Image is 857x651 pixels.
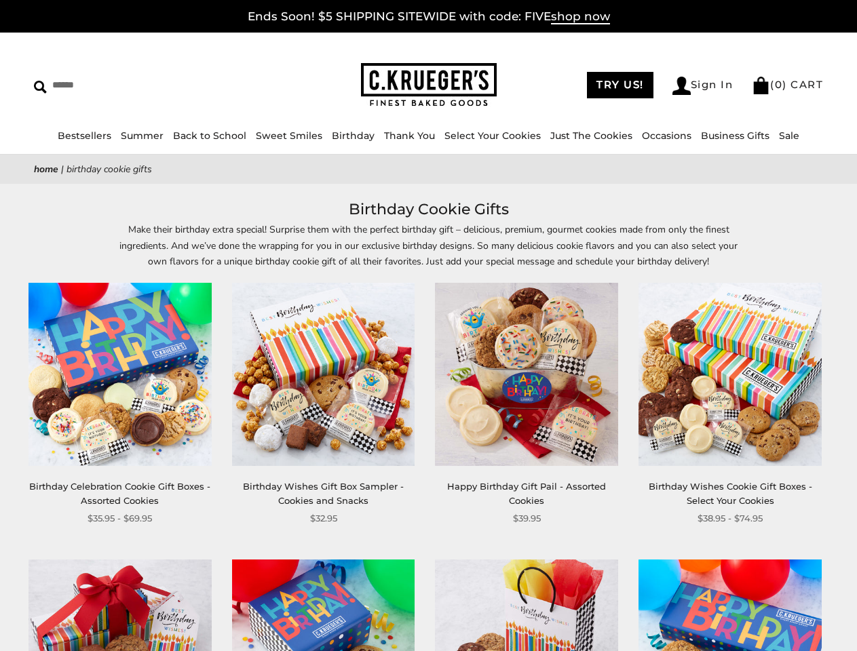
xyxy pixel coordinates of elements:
a: Birthday [332,130,375,142]
p: Make their birthday extra special! Surprise them with the perfect birthday gift – delicious, prem... [117,222,741,269]
a: Occasions [642,130,691,142]
a: Sign In [672,77,734,95]
span: $35.95 - $69.95 [88,511,152,526]
img: Search [34,81,47,94]
a: Summer [121,130,164,142]
a: Birthday Wishes Cookie Gift Boxes - Select Your Cookies [649,481,812,506]
img: Birthday Wishes Gift Box Sampler - Cookies and Snacks [232,283,415,466]
span: Birthday Cookie Gifts [66,163,152,176]
a: TRY US! [587,72,653,98]
img: Birthday Celebration Cookie Gift Boxes - Assorted Cookies [28,283,212,466]
a: Thank You [384,130,435,142]
a: Ends Soon! $5 SHIPPING SITEWIDE with code: FIVEshop now [248,9,610,24]
a: Business Gifts [701,130,769,142]
span: | [61,163,64,176]
span: $38.95 - $74.95 [698,511,763,526]
h1: Birthday Cookie Gifts [54,197,803,222]
a: Select Your Cookies [444,130,541,142]
a: Birthday Celebration Cookie Gift Boxes - Assorted Cookies [29,481,210,506]
span: 0 [775,78,783,91]
img: Bag [752,77,770,94]
a: Just The Cookies [550,130,632,142]
span: $39.95 [513,511,541,526]
span: shop now [551,9,610,24]
img: C.KRUEGER'S [361,63,497,107]
nav: breadcrumbs [34,161,823,177]
input: Search [34,75,214,96]
a: Sweet Smiles [256,130,322,142]
span: $32.95 [310,511,337,526]
img: Account [672,77,691,95]
img: Happy Birthday Gift Pail - Assorted Cookies [435,283,618,466]
a: (0) CART [752,78,823,91]
a: Birthday Wishes Gift Box Sampler - Cookies and Snacks [243,481,404,506]
a: Back to School [173,130,246,142]
img: Birthday Wishes Cookie Gift Boxes - Select Your Cookies [639,283,822,466]
a: Sale [779,130,799,142]
a: Happy Birthday Gift Pail - Assorted Cookies [447,481,606,506]
a: Home [34,163,58,176]
a: Bestsellers [58,130,111,142]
